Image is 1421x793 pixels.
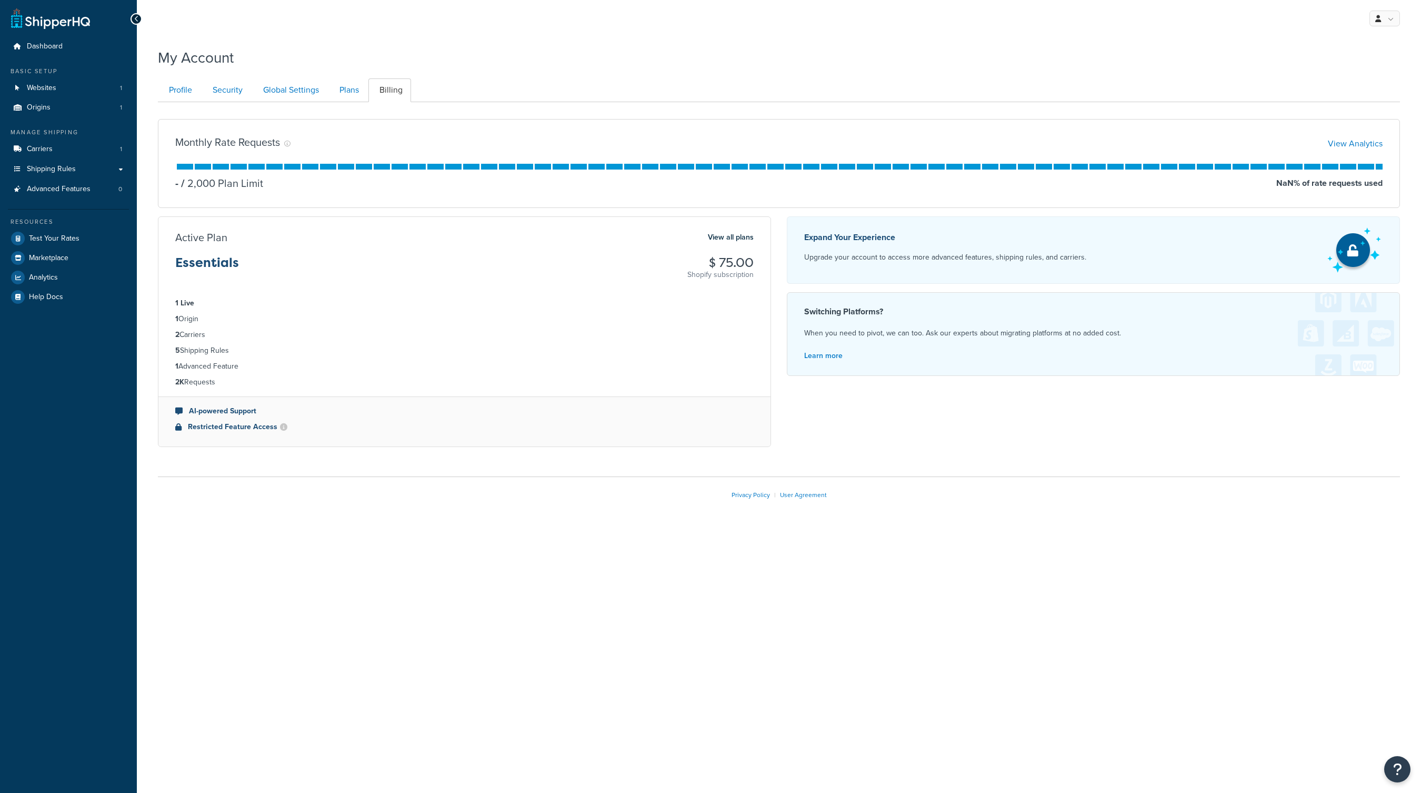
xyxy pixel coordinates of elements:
[29,273,58,282] span: Analytics
[175,329,754,341] li: Carriers
[1276,176,1383,191] p: NaN % of rate requests used
[708,231,754,244] a: View all plans
[29,293,63,302] span: Help Docs
[27,165,76,174] span: Shipping Rules
[175,405,754,417] li: AI-powered Support
[687,270,754,280] p: Shopify subscription
[175,345,754,356] li: Shipping Rules
[158,78,201,102] a: Profile
[202,78,251,102] a: Security
[804,230,1086,245] p: Expand Your Experience
[732,490,770,500] a: Privacy Policy
[252,78,327,102] a: Global Settings
[181,175,185,191] span: /
[8,140,129,159] a: Carriers 1
[8,98,129,117] a: Origins 1
[27,185,91,194] span: Advanced Features
[8,140,129,159] li: Carriers
[175,376,184,388] strong: 2K
[1384,756,1410,782] button: Open Resource Center
[787,216,1400,284] a: Expand Your Experience Upgrade your account to access more advanced features, shipping rules, and...
[175,345,180,356] strong: 5
[804,305,1383,318] h4: Switching Platforms?
[804,350,843,361] a: Learn more
[687,256,754,270] h3: $ 75.00
[8,249,129,267] a: Marketplace
[27,84,56,93] span: Websites
[175,313,754,325] li: Origin
[8,268,129,287] a: Analytics
[27,145,53,154] span: Carriers
[8,180,129,199] li: Advanced Features
[8,180,129,199] a: Advanced Features 0
[8,217,129,226] div: Resources
[29,254,68,263] span: Marketplace
[8,78,129,98] a: Websites 1
[8,78,129,98] li: Websites
[774,490,776,500] span: |
[120,145,122,154] span: 1
[29,234,79,243] span: Test Your Rates
[368,78,411,102] a: Billing
[175,361,754,372] li: Advanced Feature
[8,98,129,117] li: Origins
[8,37,129,56] a: Dashboard
[27,42,63,51] span: Dashboard
[175,232,227,243] h3: Active Plan
[328,78,367,102] a: Plans
[175,421,754,433] li: Restricted Feature Access
[780,490,827,500] a: User Agreement
[804,250,1086,265] p: Upgrade your account to access more advanced features, shipping rules, and carriers.
[175,329,179,340] strong: 2
[175,136,280,148] h3: Monthly Rate Requests
[8,229,129,248] a: Test Your Rates
[118,185,122,194] span: 0
[8,128,129,137] div: Manage Shipping
[158,47,234,68] h1: My Account
[8,67,129,76] div: Basic Setup
[8,288,129,306] a: Help Docs
[178,176,263,191] p: 2,000 Plan Limit
[120,84,122,93] span: 1
[175,313,178,324] strong: 1
[175,376,754,388] li: Requests
[8,160,129,179] a: Shipping Rules
[175,298,194,309] strong: 1 Live
[27,103,51,112] span: Origins
[120,103,122,112] span: 1
[1328,137,1383,150] a: View Analytics
[175,176,178,191] p: -
[804,326,1383,340] p: When you need to pivot, we can too. Ask our experts about migrating platforms at no added cost.
[11,8,90,29] a: ShipperHQ Home
[175,256,239,278] h3: Essentials
[175,361,178,372] strong: 1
